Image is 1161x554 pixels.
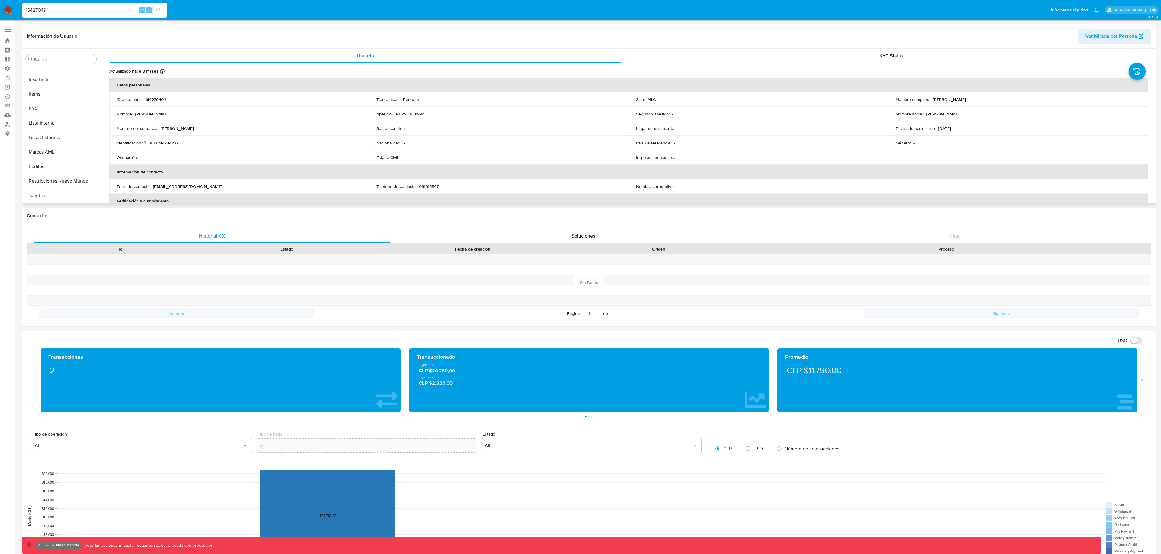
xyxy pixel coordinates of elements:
[376,126,405,131] p: Soft descriptor :
[199,232,225,239] span: Historial CX
[39,309,314,318] button: Anterior
[647,97,656,102] p: MLC
[109,78,1148,92] th: Datos personales
[376,140,401,146] p: Nacionalidad :
[672,111,673,117] p: -
[938,126,951,131] p: [DATE]
[896,140,911,146] p: Género :
[1094,8,1099,13] a: Notificaciones
[42,246,200,252] div: Id
[913,140,915,146] p: -
[376,155,399,160] p: Estado Civil :
[150,140,179,146] p: RUT 114784222
[403,97,419,102] p: Persona
[636,111,670,117] p: Segundo apellido :
[896,126,936,131] p: Fecha de nacimiento :
[636,140,671,146] p: País de residencia :
[117,111,133,117] p: Nombre :
[23,145,99,159] button: Marcas AML
[746,246,1147,252] div: Proceso
[109,194,1148,208] th: Verificación y cumplimiento
[27,33,77,39] h1: Información de Usuario
[677,184,678,189] p: -
[880,52,904,59] span: KYC Status
[28,57,33,62] button: Buscar
[117,184,151,189] p: Email de contacto :
[636,184,675,189] p: Nombre corporativo :
[34,57,94,62] input: Buscar
[674,140,675,146] p: -
[140,155,141,160] p: -
[81,543,214,548] p: Todas las acciones impactan usuarios reales, proceda con precaución.
[23,72,99,87] button: Insurtech
[580,246,737,252] div: Origen
[148,7,150,13] span: s
[1054,7,1088,13] span: Accesos rápidos
[38,544,79,546] p: Ambiente: PRODUCCIÓN
[135,111,168,117] p: [PERSON_NAME]
[419,184,439,189] p: 961915547
[636,126,675,131] p: Lugar de nacimiento :
[152,6,165,15] button: search-icon
[23,116,99,130] button: Lista Interna
[22,6,167,14] input: Buscar usuario o caso...
[404,140,405,146] p: -
[208,246,366,252] div: Estado
[374,246,571,252] div: Fecha de creación
[23,130,99,145] button: Listas Externas
[395,111,428,117] p: [PERSON_NAME]
[23,87,99,101] button: Items
[896,111,924,117] p: Nombre social :
[1114,7,1148,13] p: leandrojossue.ramirez@mercadolibre.com.co
[571,232,595,239] span: Soluciones
[1085,29,1137,44] span: Ver Mirada por Persona
[949,232,960,239] span: Chat
[401,155,402,160] p: -
[407,126,408,131] p: -
[109,165,1148,179] th: Información de contacto
[153,184,222,189] p: [EMAIL_ADDRESS][DOMAIN_NAME]
[677,155,678,160] p: -
[376,184,417,189] p: Teléfono de contacto :
[1078,29,1151,44] button: Ver Mirada por Persona
[140,7,144,13] span: ⌥
[27,213,1151,219] h1: Contactos
[117,155,138,160] p: Ocupación :
[609,310,611,316] span: 1
[933,97,966,102] p: [PERSON_NAME]
[678,126,679,131] p: -
[117,140,147,146] p: Identificación :
[376,111,392,117] p: Apellido :
[896,97,930,102] p: Nombre completo :
[636,155,675,160] p: Ingresos mensuales :
[926,111,959,117] p: [PERSON_NAME]
[1150,7,1156,13] a: Salir
[636,97,645,102] p: Sitio :
[23,101,99,116] button: KYC
[376,97,401,102] p: Tipo entidad :
[23,188,99,203] button: Tarjetas
[864,309,1139,318] button: Siguiente
[357,52,374,59] span: Usuario
[117,97,143,102] p: ID de usuario :
[145,97,166,102] p: 164270494
[117,126,158,131] p: Nombre del comercio :
[23,174,99,188] button: Restricciones Nuevo Mundo
[23,159,99,174] button: Perfiles
[161,126,194,131] p: [PERSON_NAME]
[567,309,611,318] span: Página de
[109,68,158,74] p: Actualizado hace 8 meses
